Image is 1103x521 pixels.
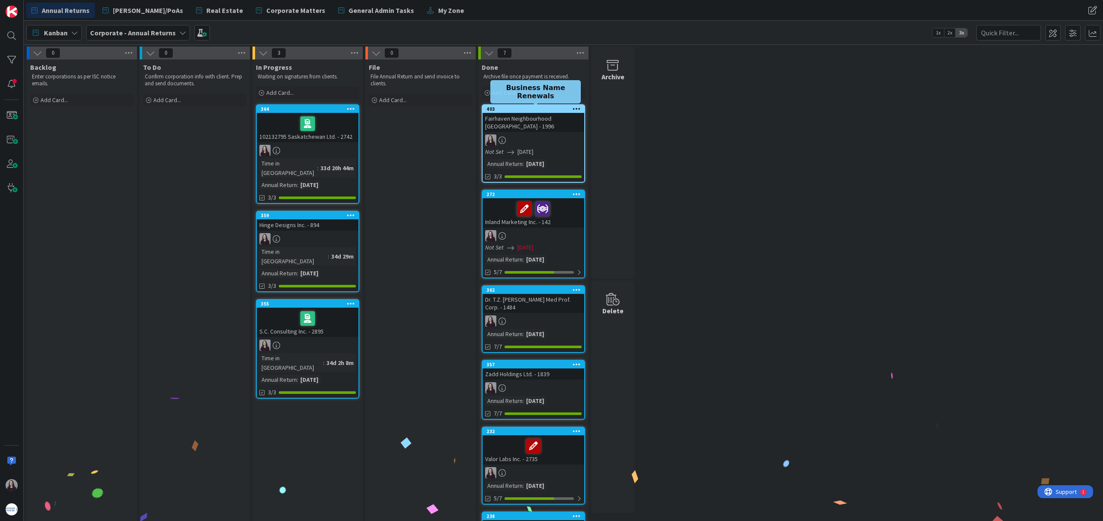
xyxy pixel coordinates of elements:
span: [PERSON_NAME]/PoAs [113,5,183,16]
div: Time in [GEOGRAPHIC_DATA] [259,353,323,372]
span: My Zone [438,5,464,16]
div: BC [257,145,358,156]
span: 2x [944,28,956,37]
img: BC [485,315,496,327]
span: Backlog [30,63,56,72]
div: Hinge Designs Inc. - 894 [257,219,358,231]
span: 0 [384,48,399,58]
span: Kanban [44,28,68,38]
a: 362Dr. T.Z. [PERSON_NAME] Med Prof. Corp. - 1484BCAnnual Return:[DATE]7/7 [482,285,585,353]
div: 362 [486,287,584,293]
div: 362 [483,286,584,294]
div: 357 [486,362,584,368]
p: Waiting on signatures from clients. [258,73,358,80]
div: 359 [261,212,358,218]
div: Zadd Holdings Ltd. - 1839 [483,368,584,380]
div: BC [483,382,584,393]
div: 34d 2h 8m [324,358,356,368]
span: : [523,255,524,264]
div: Annual Return [485,396,523,406]
img: BC [485,467,496,478]
div: Time in [GEOGRAPHIC_DATA] [259,247,328,266]
span: [DATE] [517,147,533,156]
span: : [317,163,318,173]
span: 7 [497,48,512,58]
a: 403Fairhaven Neighbourhood [GEOGRAPHIC_DATA] - 1996BCNot Set[DATE]Annual Return:[DATE]3/3 [482,104,585,183]
div: 403 [486,106,584,112]
div: Archive [601,72,624,82]
div: 357 [483,361,584,368]
img: BC [259,145,271,156]
div: 355 [261,301,358,307]
span: : [328,252,329,261]
span: Add Card... [379,96,407,104]
span: : [297,375,298,384]
div: 34d 29m [329,252,356,261]
span: Support [18,1,39,12]
span: : [323,358,324,368]
span: : [523,159,524,168]
div: Valor Labs Inc. - 2735 [483,435,584,465]
div: 272Inland Marketing Inc. - 142 [483,190,584,228]
div: 238 [483,512,584,520]
span: : [523,329,524,339]
span: 3/3 [268,281,276,290]
div: [DATE] [298,375,321,384]
span: : [523,481,524,490]
img: BC [485,230,496,241]
span: : [297,268,298,278]
span: Add Card... [266,89,294,97]
div: [DATE] [298,268,321,278]
input: Quick Filter... [976,25,1041,41]
div: 1 [45,3,47,10]
div: 232Valor Labs Inc. - 2735 [483,427,584,465]
div: [DATE] [524,255,546,264]
div: Fairhaven Neighbourhood [GEOGRAPHIC_DATA] - 1996 [483,113,584,132]
span: File [369,63,380,72]
span: 1x [932,28,944,37]
a: [PERSON_NAME]/PoAs [97,3,188,18]
span: Annual Returns [42,5,90,16]
div: 355S.C. Consulting Inc. - 2895 [257,300,358,337]
p: File Annual Return and send invoice to clients. [371,73,470,87]
span: 0 [159,48,173,58]
div: 357Zadd Holdings Ltd. - 1839 [483,361,584,380]
div: BC [483,134,584,146]
span: In Progress [256,63,292,72]
p: Enter corporations as per ISC notice emails. [32,73,132,87]
p: Confirm corporation info with client. Prep and send documents. [145,73,245,87]
div: 232 [486,428,584,434]
div: Annual Return [485,329,523,339]
img: avatar [6,503,18,515]
span: : [523,396,524,406]
i: Not Set [485,148,504,156]
span: 0 [46,48,60,58]
div: 359Hinge Designs Inc. - 894 [257,212,358,231]
img: BC [259,340,271,351]
div: [DATE] [524,329,546,339]
span: Done [482,63,498,72]
div: Annual Return [485,481,523,490]
div: 272 [483,190,584,198]
span: 7/7 [494,342,502,351]
a: 359Hinge Designs Inc. - 894BCTime in [GEOGRAPHIC_DATA]:34d 29mAnnual Return:[DATE]3/3 [256,211,359,292]
a: Corporate Matters [251,3,330,18]
div: Annual Return [259,180,297,190]
i: Not Set [485,243,504,251]
a: 232Valor Labs Inc. - 2735BCAnnual Return:[DATE]5/7 [482,427,585,505]
div: BC [483,315,584,327]
div: Time in [GEOGRAPHIC_DATA] [259,159,317,178]
img: BC [6,479,18,491]
div: [DATE] [298,180,321,190]
span: Corporate Matters [266,5,325,16]
span: 7/7 [494,409,502,418]
div: 33d 20h 44m [318,163,356,173]
div: BC [483,467,584,478]
span: Add Card... [41,96,68,104]
span: 5/7 [494,268,502,277]
div: 359 [257,212,358,219]
img: Visit kanbanzone.com [6,6,18,18]
a: Real Estate [191,3,248,18]
div: BC [257,233,358,244]
div: Annual Return [485,255,523,264]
